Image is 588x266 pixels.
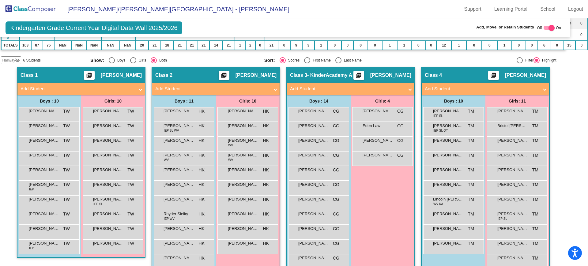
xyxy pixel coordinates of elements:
[127,211,134,217] span: TW
[164,128,179,133] span: IEP SL WV
[228,196,258,202] span: [PERSON_NAME]
[351,95,414,107] div: Girls: 4
[433,137,464,144] span: [PERSON_NAME]
[54,41,71,50] td: NaN
[290,72,307,78] span: Class 3
[228,143,233,148] span: WV
[433,167,464,173] span: [PERSON_NAME]
[315,41,328,50] td: 1
[341,41,353,50] td: 0
[302,41,315,50] td: 3
[63,211,70,217] span: TW
[298,108,329,114] span: [PERSON_NAME]
[63,226,70,232] span: TW
[164,108,194,114] span: [PERSON_NAME]
[411,41,426,50] td: 0
[333,137,339,144] span: CG
[298,152,329,158] span: [PERSON_NAME]
[290,85,404,92] mat-panel-title: Add Student
[29,167,59,173] span: [PERSON_NAME]
[298,123,329,129] span: [PERSON_NAME]
[532,108,538,114] span: TM
[298,255,329,261] span: [PERSON_NAME]
[532,182,538,188] span: TM
[199,123,205,129] span: HK
[466,41,482,50] td: 0
[29,196,59,202] span: [PERSON_NAME]
[482,41,497,50] td: 0
[115,58,126,63] div: Boys
[575,41,588,50] td: 0
[433,182,464,188] span: [PERSON_NAME]
[245,41,255,50] td: 2
[29,123,59,129] span: [PERSON_NAME]
[93,240,124,246] span: [PERSON_NAME]
[436,41,451,50] td: 12
[93,202,103,206] span: IEP SL
[497,123,528,129] span: Bristol [PERSON_NAME]
[397,152,404,159] span: CG
[433,226,464,232] span: [PERSON_NAME]
[264,57,434,63] mat-radio-group: Select an option
[263,123,269,129] span: HK
[298,240,329,246] span: [PERSON_NAME]
[228,137,258,144] span: [PERSON_NAME]
[174,41,186,50] td: 21
[164,255,194,261] span: [PERSON_NAME]
[199,152,205,159] span: HK
[433,196,464,202] span: Lincoln [PERSON_NAME]
[17,83,145,95] mat-expansion-panel-header: Add Student
[127,182,134,188] span: TW
[298,226,329,232] span: [PERSON_NAME]
[263,152,269,159] span: HK
[101,41,120,50] td: NaN
[497,226,528,232] span: [PERSON_NAME]
[186,41,198,50] td: 21
[1,41,20,50] td: TOTALS
[155,85,269,92] mat-panel-title: Add Student
[127,240,134,247] span: TW
[263,108,269,114] span: HK
[155,72,172,78] span: Class 2
[512,41,526,50] td: 0
[93,196,124,202] span: [PERSON_NAME]
[199,108,205,114] span: HK
[307,72,352,78] span: - KinderAcademy A
[61,4,289,14] span: [PERSON_NAME]/[PERSON_NAME][GEOGRAPHIC_DATA] - [PERSON_NAME]
[476,24,534,30] span: Add, Move, or Retain Students
[363,137,393,144] span: [PERSON_NAME]
[556,25,561,31] span: On
[532,240,538,247] span: TM
[164,123,194,129] span: [PERSON_NAME]
[228,211,258,217] span: [PERSON_NAME]
[540,58,556,63] div: Highlight
[497,167,528,173] span: [PERSON_NAME]
[235,41,245,50] td: 1
[93,167,124,173] span: [PERSON_NAME]
[29,137,59,144] span: [PERSON_NAME]
[353,41,367,50] td: 0
[90,57,260,63] mat-radio-group: Select an option
[287,83,414,95] mat-expansion-panel-header: Add Student
[263,167,269,173] span: HK
[298,182,329,188] span: [PERSON_NAME]
[468,123,474,129] span: TM
[228,158,233,162] span: WV
[29,246,34,250] span: IEP
[164,226,194,232] span: [PERSON_NAME]
[93,123,124,129] span: [PERSON_NAME]
[333,152,339,159] span: CG
[164,182,194,188] span: [PERSON_NAME]
[21,72,38,78] span: Class 1
[43,41,54,50] td: 76
[497,41,512,50] td: 1
[451,41,466,50] td: 1
[236,72,277,78] span: [PERSON_NAME]
[6,21,182,34] span: Kindergarten Grade Current Year Digital Data Wall 2025/2026
[90,58,104,63] span: Show:
[468,167,474,173] span: TM
[468,240,474,247] span: TM
[228,226,258,232] span: [PERSON_NAME]
[333,182,339,188] span: CG
[397,123,404,129] span: CG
